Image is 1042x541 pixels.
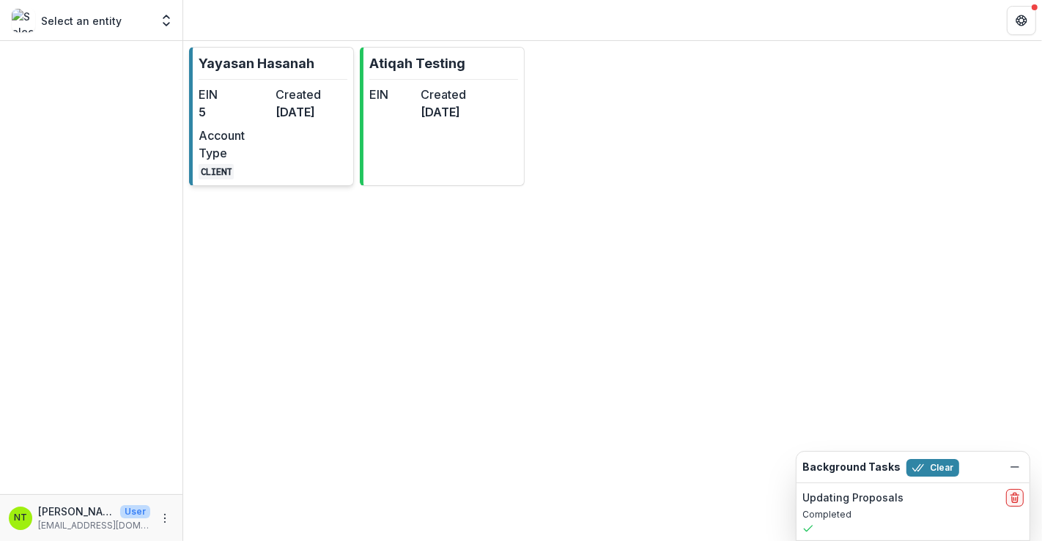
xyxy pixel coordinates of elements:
[189,47,354,186] a: Yayasan HasanahEIN5Created[DATE]Account TypeCLIENT
[199,127,270,162] dt: Account Type
[38,519,150,532] p: [EMAIL_ADDRESS][DOMAIN_NAME]
[369,53,465,73] p: Atiqah Testing
[1006,489,1024,507] button: delete
[421,103,466,121] dd: [DATE]
[199,164,234,179] code: CLIENT
[802,508,1024,521] p: Completed
[120,505,150,518] p: User
[276,86,347,103] dt: Created
[1007,6,1036,35] button: Get Help
[156,6,177,35] button: Open entity switcher
[369,86,415,103] dt: EIN
[276,103,347,121] dd: [DATE]
[199,53,314,73] p: Yayasan Hasanah
[199,103,270,121] dd: 5
[41,13,122,29] p: Select an entity
[360,47,525,186] a: Atiqah TestingEINCreated[DATE]
[156,510,174,527] button: More
[421,86,466,103] dt: Created
[199,86,270,103] dt: EIN
[906,459,959,477] button: Clear
[802,461,901,474] h2: Background Tasks
[12,9,35,32] img: Select an entity
[1006,458,1024,476] button: Dismiss
[802,492,904,504] h2: Updating Proposals
[38,504,114,519] p: [PERSON_NAME]
[14,513,27,523] div: Nur Atiqah binti Adul Taib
